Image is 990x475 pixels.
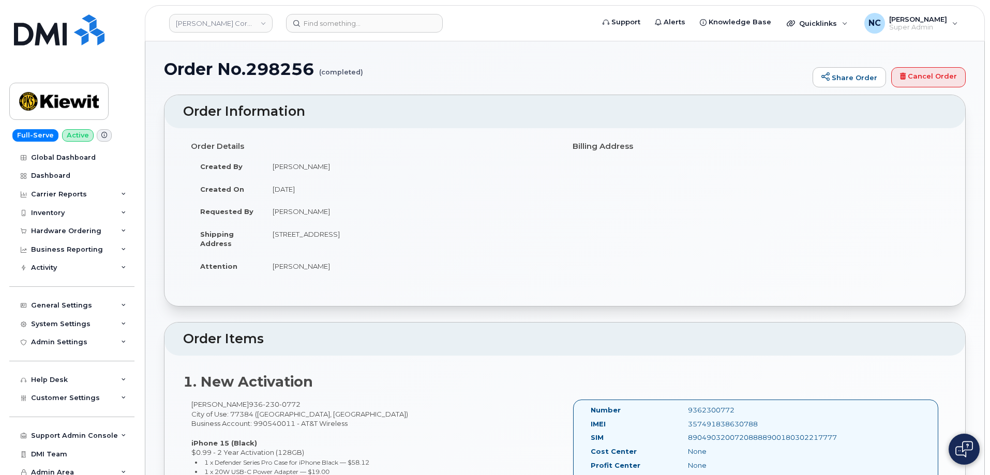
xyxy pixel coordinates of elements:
[680,433,817,442] div: 89049032007208888900180302217777
[813,67,886,88] a: Share Order
[680,405,817,415] div: 9362300772
[263,200,557,223] td: [PERSON_NAME]
[279,400,301,408] span: 0772
[955,441,973,457] img: Open chat
[891,67,966,88] a: Cancel Order
[200,230,234,248] strong: Shipping Address
[183,373,313,390] strong: 1. New Activation
[204,458,369,466] small: 1 x Defender Series Pro Case for iPhone Black — $58.12
[680,447,817,456] div: None
[591,433,604,442] label: SIM
[191,142,557,151] h4: Order Details
[183,104,947,119] h2: Order Information
[591,447,637,456] label: Cost Center
[164,60,807,78] h1: Order No.298256
[200,207,253,216] strong: Requested By
[319,60,363,76] small: (completed)
[263,400,279,408] span: 230
[680,419,817,429] div: 357491838630788
[263,155,557,178] td: [PERSON_NAME]
[191,439,257,447] strong: iPhone 15 (Black)
[200,185,244,193] strong: Created On
[263,178,557,201] td: [DATE]
[573,142,939,151] h4: Billing Address
[591,461,640,470] label: Profit Center
[680,461,817,470] div: None
[200,162,243,171] strong: Created By
[591,405,621,415] label: Number
[591,419,606,429] label: IMEI
[200,262,237,270] strong: Attention
[183,332,947,346] h2: Order Items
[263,255,557,278] td: [PERSON_NAME]
[249,400,301,408] span: 936
[263,223,557,255] td: [STREET_ADDRESS]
